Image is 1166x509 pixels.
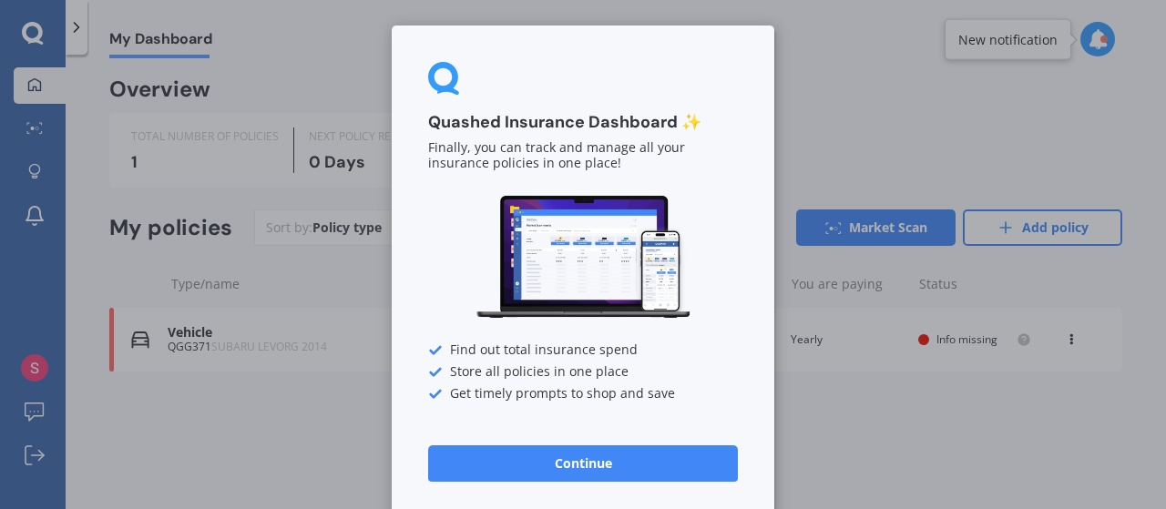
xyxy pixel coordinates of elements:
div: Find out total insurance spend [428,343,738,358]
button: Continue [428,445,738,482]
h3: Quashed Insurance Dashboard ✨ [428,112,738,133]
p: Finally, you can track and manage all your insurance policies in one place! [428,140,738,171]
img: Dashboard [474,193,692,321]
div: Store all policies in one place [428,365,738,380]
div: Get timely prompts to shop and save [428,387,738,402]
